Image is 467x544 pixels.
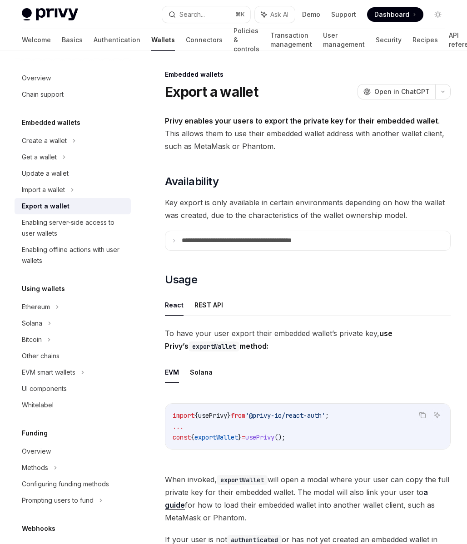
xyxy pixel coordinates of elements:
[173,433,191,441] span: const
[186,29,223,51] a: Connectors
[194,433,238,441] span: exportWallet
[376,29,402,51] a: Security
[22,184,65,195] div: Import a wallet
[22,135,67,146] div: Create a wallet
[165,272,197,287] span: Usage
[22,462,48,473] div: Methods
[165,294,184,316] button: React
[238,433,242,441] span: }
[22,523,55,534] h5: Webhooks
[15,242,131,269] a: Enabling offline actions with user wallets
[190,361,213,383] button: Solana
[242,433,245,441] span: =
[417,409,428,421] button: Copy the contents from the code block
[22,495,94,506] div: Prompting users to fund
[22,168,69,179] div: Update a wallet
[189,341,239,351] code: exportWallet
[165,196,451,222] span: Key export is only available in certain environments depending on how the wallet was created, due...
[62,29,83,51] a: Basics
[270,10,288,19] span: Ask AI
[22,244,125,266] div: Enabling offline actions with user wallets
[255,6,295,23] button: Ask AI
[22,479,109,490] div: Configuring funding methods
[151,29,175,51] a: Wallets
[165,361,179,383] button: EVM
[302,10,320,19] a: Demo
[22,152,57,163] div: Get a wallet
[191,433,194,441] span: {
[323,29,365,51] a: User management
[165,84,258,100] h1: Export a wallet
[22,351,60,361] div: Other chains
[165,329,392,351] strong: use Privy’s method:
[431,7,445,22] button: Toggle dark mode
[274,433,285,441] span: ();
[165,473,451,524] span: When invoked, will open a modal where your user can copy the full private key for their embedded ...
[15,86,131,103] a: Chain support
[15,198,131,214] a: Export a wallet
[235,11,245,18] span: ⌘ K
[358,84,435,99] button: Open in ChatGPT
[165,70,451,79] div: Embedded wallets
[15,165,131,182] a: Update a wallet
[162,6,251,23] button: Search...⌘K
[22,201,70,212] div: Export a wallet
[22,29,51,51] a: Welcome
[22,217,125,239] div: Enabling server-side access to user wallets
[22,446,51,457] div: Overview
[22,367,75,378] div: EVM smart wallets
[15,70,131,86] a: Overview
[173,422,184,430] span: ...
[173,411,194,420] span: import
[22,283,65,294] h5: Using wallets
[179,9,205,20] div: Search...
[15,443,131,460] a: Overview
[22,383,67,394] div: UI components
[227,411,231,420] span: }
[15,381,131,397] a: UI components
[325,411,329,420] span: ;
[165,174,219,189] span: Availability
[15,476,131,492] a: Configuring funding methods
[367,7,423,22] a: Dashboard
[245,411,325,420] span: '@privy-io/react-auth'
[198,411,227,420] span: usePrivy
[194,411,198,420] span: {
[374,87,430,96] span: Open in ChatGPT
[231,411,245,420] span: from
[165,114,451,153] span: . This allows them to use their embedded wallet address with another wallet client, such as MetaM...
[270,29,312,51] a: Transaction management
[15,214,131,242] a: Enabling server-side access to user wallets
[22,302,50,312] div: Ethereum
[374,10,409,19] span: Dashboard
[217,475,268,485] code: exportWallet
[194,294,223,316] button: REST API
[22,89,64,100] div: Chain support
[22,318,42,329] div: Solana
[22,334,42,345] div: Bitcoin
[94,29,140,51] a: Authentication
[165,327,451,352] span: To have your user export their embedded wallet’s private key,
[431,409,443,421] button: Ask AI
[22,400,54,410] div: Whitelabel
[165,116,438,125] strong: Privy enables your users to export the private key for their embedded wallet
[15,348,131,364] a: Other chains
[22,73,51,84] div: Overview
[22,428,48,439] h5: Funding
[22,8,78,21] img: light logo
[22,117,80,128] h5: Embedded wallets
[15,397,131,413] a: Whitelabel
[165,488,428,510] a: a guide
[331,10,356,19] a: Support
[245,433,274,441] span: usePrivy
[233,29,259,51] a: Policies & controls
[412,29,438,51] a: Recipes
